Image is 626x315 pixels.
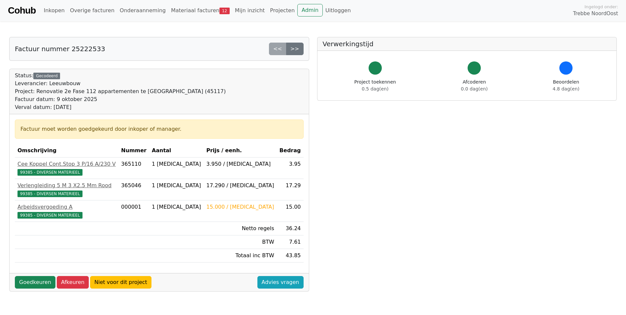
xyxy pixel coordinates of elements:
[277,157,304,179] td: 3.95
[232,4,268,17] a: Mijn inzicht
[118,157,149,179] td: 365110
[15,144,118,157] th: Omschrijving
[90,276,151,289] a: Niet voor dit project
[277,222,304,235] td: 36.24
[206,160,274,168] div: 3.950 / [MEDICAL_DATA]
[41,4,67,17] a: Inkopen
[67,4,117,17] a: Overige facturen
[118,200,149,222] td: 000001
[17,203,116,219] a: Arbeidsvergoeding A99385 - DIVERSEN MATERIEEL
[277,235,304,249] td: 7.61
[15,72,226,111] div: Status:
[17,212,82,219] span: 99385 - DIVERSEN MATERIEEL
[277,179,304,200] td: 17.29
[8,3,36,18] a: Cohub
[584,4,618,10] span: Ingelogd onder:
[17,203,116,211] div: Arbeidsvergoeding A
[354,79,396,92] div: Project toekennen
[206,203,274,211] div: 15.000 / [MEDICAL_DATA]
[15,103,226,111] div: Verval datum: [DATE]
[204,249,277,262] td: Totaal inc BTW
[15,80,226,87] div: Leverancier: Leeuwbouw
[17,182,116,197] a: Verlengleiding 5 M 3 X2.5 Mm Rood99385 - DIVERSEN MATERIEEL
[15,276,55,289] a: Goedkeuren
[17,160,116,176] a: Cee Koppel Cont.Stop 3 P/16 A/230 V99385 - DIVERSEN MATERIEEL
[323,40,611,48] h5: Verwerkingstijd
[277,200,304,222] td: 15.00
[461,79,488,92] div: Afcoderen
[57,276,89,289] a: Afkeuren
[204,144,277,157] th: Prijs / eenh.
[15,87,226,95] div: Project: Renovatie 2e Fase 112 appartementen te [GEOGRAPHIC_DATA] (45117)
[257,276,304,289] a: Advies vragen
[17,169,82,176] span: 99385 - DIVERSEN MATERIEEL
[286,43,304,55] a: >>
[553,86,579,91] span: 4.8 dag(en)
[277,144,304,157] th: Bedrag
[204,235,277,249] td: BTW
[152,182,201,190] div: 1 [MEDICAL_DATA]
[267,4,297,17] a: Projecten
[17,160,116,168] div: Cee Koppel Cont.Stop 3 P/16 A/230 V
[219,8,230,14] span: 12
[15,45,105,53] h5: Factuur nummer 25222533
[33,73,60,79] div: Gecodeerd
[152,203,201,211] div: 1 [MEDICAL_DATA]
[17,191,82,197] span: 99385 - DIVERSEN MATERIEEL
[297,4,323,17] a: Admin
[118,144,149,157] th: Nummer
[118,179,149,200] td: 365046
[323,4,353,17] a: Uitloggen
[149,144,204,157] th: Aantal
[206,182,274,190] div: 17.290 / [MEDICAL_DATA]
[204,222,277,235] td: Netto regels
[461,86,488,91] span: 0.0 dag(en)
[553,79,579,92] div: Beoordelen
[362,86,388,91] span: 0.5 dag(en)
[117,4,168,17] a: Onderaanneming
[152,160,201,168] div: 1 [MEDICAL_DATA]
[573,10,618,17] span: Trebbe NoordOost
[277,249,304,262] td: 43.85
[17,182,116,190] div: Verlengleiding 5 M 3 X2.5 Mm Rood
[15,95,226,103] div: Factuur datum: 9 oktober 2025
[20,125,298,133] div: Factuur moet worden goedgekeurd door inkoper of manager.
[168,4,232,17] a: Materiaal facturen12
